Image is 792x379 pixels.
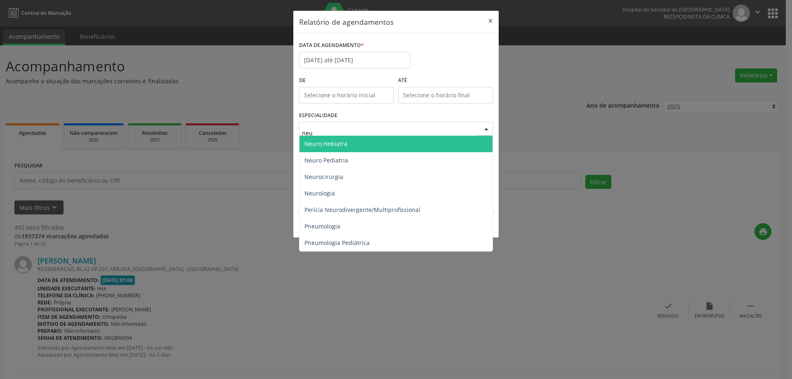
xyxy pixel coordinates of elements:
button: Close [482,11,499,31]
span: Neurologia [304,189,335,197]
input: Selecione uma data ou intervalo [299,52,410,68]
input: Seleciona uma especialidade [302,125,476,141]
span: Neuro Pediatria [304,156,348,164]
input: Selecione o horário final [398,87,493,104]
input: Selecione o horário inicial [299,87,394,104]
h5: Relatório de agendamentos [299,16,394,27]
label: ESPECIALIDADE [299,109,337,122]
span: Neuro Hebiatra [304,140,347,148]
label: De [299,74,394,87]
span: Neurocirurgia [304,173,343,181]
span: Pneumologia [304,222,340,230]
label: DATA DE AGENDAMENTO [299,39,364,52]
span: Perícia Neurodivergente/Multiprofissional [304,206,420,214]
label: ATÉ [398,74,493,87]
span: Pneumologia Pediátrica [304,239,370,247]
